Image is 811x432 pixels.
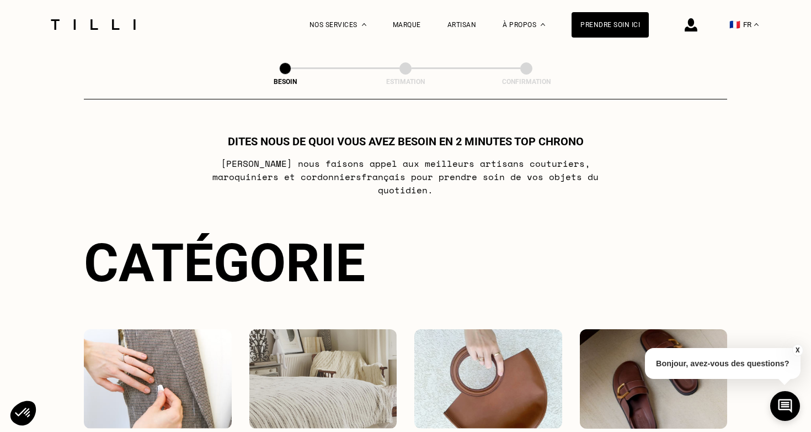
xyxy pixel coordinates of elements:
img: Logo du service de couturière Tilli [47,19,140,30]
div: Confirmation [471,78,581,86]
div: Besoin [230,78,340,86]
img: Vêtements [84,329,232,429]
div: Catégorie [84,232,727,294]
a: Marque [393,21,421,29]
p: Bonjour, avez-vous des questions? [645,348,801,379]
a: Artisan [447,21,477,29]
span: 🇫🇷 [729,19,740,30]
h1: Dites nous de quoi vous avez besoin en 2 minutes top chrono [228,135,584,148]
img: Intérieur [249,329,397,429]
img: Menu déroulant à propos [541,23,545,26]
a: Prendre soin ici [572,12,649,38]
button: X [792,344,803,356]
img: Accessoires [414,329,562,429]
img: menu déroulant [754,23,759,26]
p: [PERSON_NAME] nous faisons appel aux meilleurs artisans couturiers , maroquiniers et cordonniers ... [187,157,625,197]
img: Menu déroulant [362,23,366,26]
img: Chaussures [580,329,728,429]
div: Estimation [350,78,461,86]
img: icône connexion [685,18,697,31]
